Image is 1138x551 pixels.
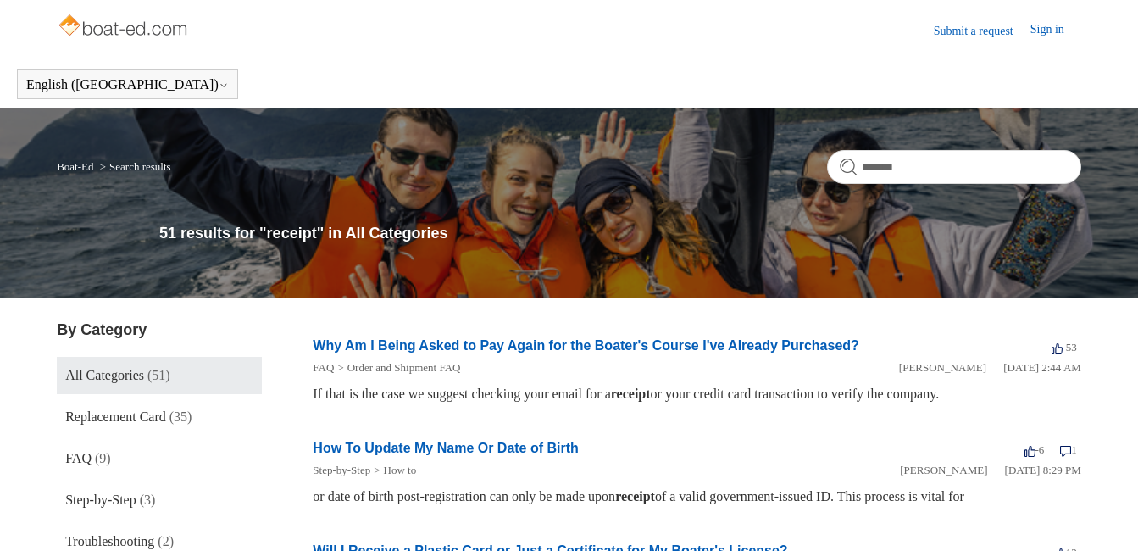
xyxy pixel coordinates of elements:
[313,361,334,374] a: FAQ
[313,441,579,455] a: How To Update My Name Or Date of Birth
[65,451,92,465] span: FAQ
[1003,361,1081,374] time: 03/16/2022, 02:44
[934,22,1030,40] a: Submit a request
[159,222,1081,245] h1: 51 results for "receipt" in All Categories
[57,160,93,173] a: Boat-Ed
[57,160,97,173] li: Boat-Ed
[95,451,111,465] span: (9)
[313,487,1081,507] div: or date of birth post-registration can only be made upon of a valid government-issued ID. This pr...
[1052,341,1077,353] span: -53
[615,489,655,504] em: receipt
[65,534,154,548] span: Troubleshooting
[169,409,192,424] span: (35)
[1005,464,1081,476] time: 03/15/2022, 20:29
[158,534,174,548] span: (2)
[370,462,416,479] li: How to
[1060,443,1077,456] span: 1
[97,160,171,173] li: Search results
[611,387,651,401] em: receipt
[57,10,192,44] img: Boat-Ed Help Center home page
[57,357,262,394] a: All Categories (51)
[313,462,370,479] li: Step-by-Step
[57,319,262,342] h3: By Category
[1081,494,1125,538] div: Live chat
[384,464,417,476] a: How to
[57,398,262,436] a: Replacement Card (35)
[65,493,136,507] span: Step-by-Step
[313,384,1081,404] div: If that is the case we suggest checking your email for a or your credit card transaction to verif...
[347,361,461,374] a: Order and Shipment FAQ
[65,368,144,382] span: All Categories
[1024,443,1045,456] span: -6
[26,77,229,92] button: English ([GEOGRAPHIC_DATA])
[334,359,460,376] li: Order and Shipment FAQ
[57,440,262,477] a: FAQ (9)
[313,464,370,476] a: Step-by-Step
[140,493,156,507] span: (3)
[827,150,1081,184] input: Search
[899,359,986,376] li: [PERSON_NAME]
[900,462,987,479] li: [PERSON_NAME]
[313,359,334,376] li: FAQ
[313,338,859,353] a: Why Am I Being Asked to Pay Again for the Boater's Course I've Already Purchased?
[147,368,170,382] span: (51)
[57,481,262,519] a: Step-by-Step (3)
[1030,20,1081,41] a: Sign in
[65,409,166,424] span: Replacement Card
